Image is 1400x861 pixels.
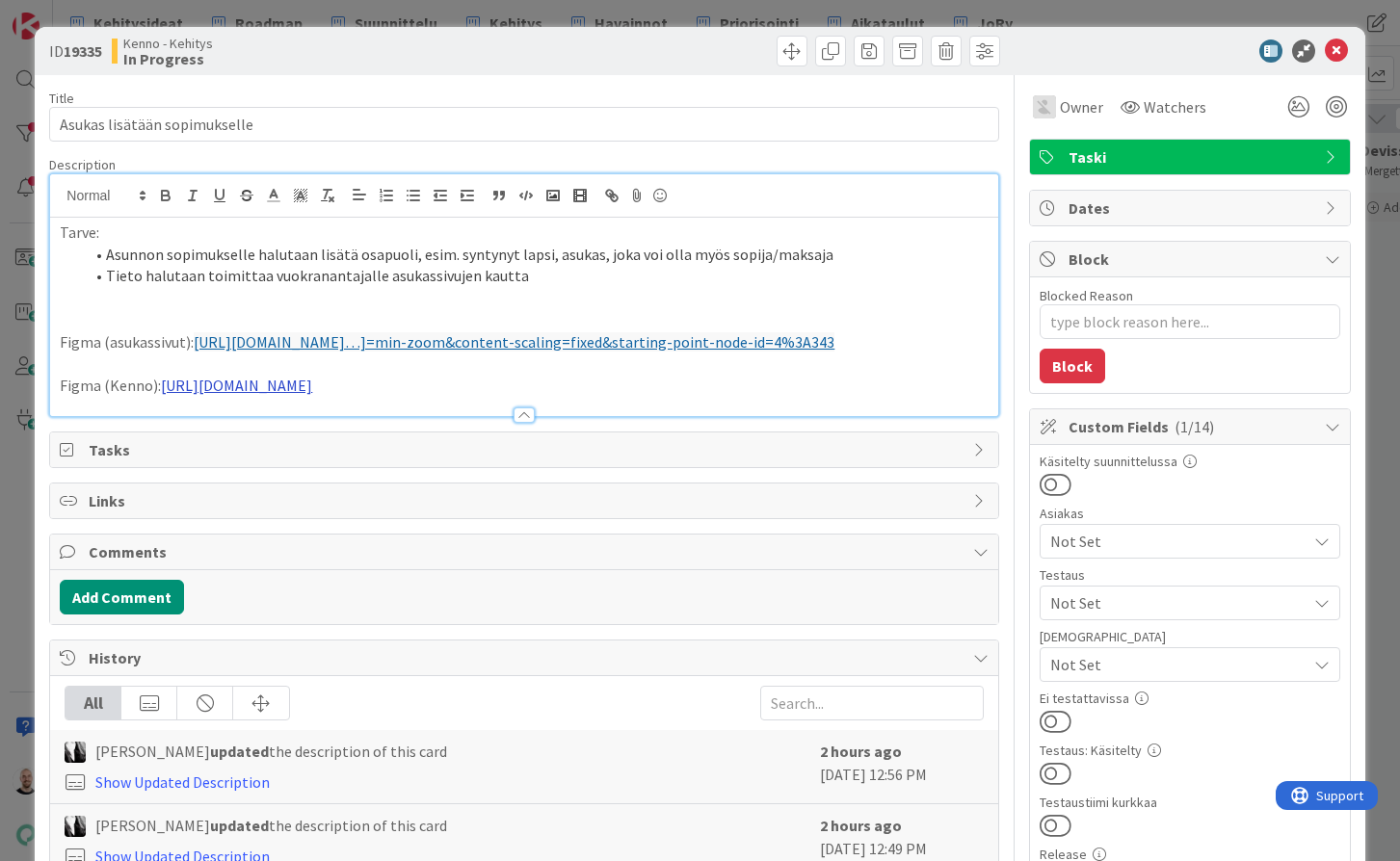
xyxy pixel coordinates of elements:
[1060,95,1103,118] span: Owner
[66,687,121,719] div: All
[1040,287,1133,304] label: Blocked Reason
[1069,248,1315,271] span: Block
[1050,653,1307,676] span: Not Set
[1040,349,1105,383] button: Block
[1069,196,1315,220] span: Dates
[194,332,834,352] a: [URL][DOMAIN_NAME]…]=min-zoom&content-scaling=fixed&starting-point-node-id=4%3A343
[1144,95,1206,118] span: Watchers
[820,742,902,761] b: 2 hours ago
[820,740,984,794] div: [DATE] 12:56 PM
[83,244,988,266] li: Asunnon sopimukselle halutaan lisätä osapuoli, esim. syntynyt lapsi, asukas, joka voi olla myös s...
[95,814,447,837] span: [PERSON_NAME] the description of this card
[1033,95,1056,118] img: TH
[820,816,902,835] b: 2 hours ago
[1050,530,1307,553] span: Not Set
[1040,848,1340,861] div: Release
[89,540,963,563] span: Comments
[1069,145,1315,169] span: Taski
[60,580,184,614] button: Add Comment
[1040,630,1340,643] div: [DEMOGRAPHIC_DATA]
[49,39,102,63] span: ID
[64,41,102,61] b: 19335
[1040,796,1340,809] div: Testaustiimi kurkkaa
[210,742,269,761] b: updated
[65,816,86,837] img: KV
[60,375,988,397] p: Figma (Kenno):
[210,816,269,835] b: updated
[760,686,984,720] input: Search...
[123,51,213,66] b: In Progress
[49,107,998,142] input: type card name here...
[161,376,312,395] a: [URL][DOMAIN_NAME]
[1040,744,1340,757] div: Testaus: Käsitelty
[1050,591,1307,614] span: Not Set
[1175,417,1214,436] span: ( 1/14 )
[1040,455,1340,468] div: Käsitelty suunnittelussa
[1069,415,1315,438] span: Custom Fields
[1040,691,1340,705] div: Ei testattavissa
[65,742,86,763] img: KV
[83,265,988,287] li: Tieto halutaan toimittaa vuokranantajalle asukassivujen kautta
[1040,507,1340,520] div: Asiakas
[123,36,213,51] span: Kenno - Kehitys
[60,222,988,244] p: Tarve:
[95,772,270,792] a: Show Updated Description
[60,331,988,353] p: Figma (asukassivut):
[95,740,447,763] span: [PERSON_NAME] the description of this card
[89,489,963,512] span: Links
[49,90,74,107] label: Title
[89,646,963,669] span: History
[1040,568,1340,582] div: Testaus
[89,438,963,461] span: Tasks
[40,3,88,26] span: Support
[49,156,116,173] span: Description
